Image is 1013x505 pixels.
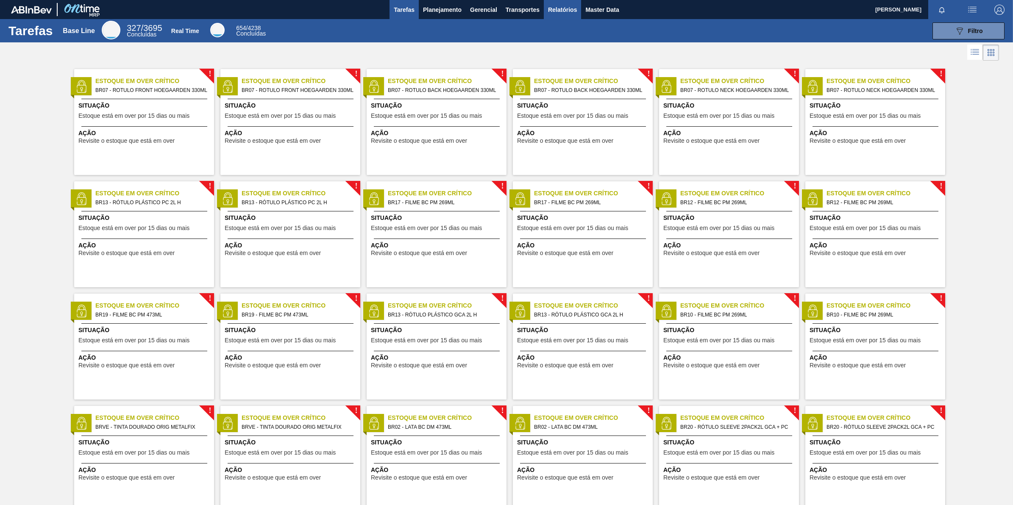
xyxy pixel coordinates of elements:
span: Situação [78,214,212,222]
img: status [221,80,234,93]
span: Estoque está em over por 15 dias ou mais [517,113,628,119]
span: Situação [78,101,212,110]
span: Ação [371,353,504,362]
span: Situação [517,438,651,447]
span: ! [501,295,504,302]
span: Estoque em Over Crítico [242,413,360,422]
span: Estoque está em over por 15 dias ou mais [810,450,921,456]
span: Ação [225,241,358,250]
span: ! [209,183,211,189]
span: Situação [663,326,797,335]
img: status [367,192,380,205]
img: status [660,305,673,317]
span: Situação [371,438,504,447]
span: ! [501,71,504,77]
span: Situação [78,326,212,335]
h1: Tarefas [8,26,53,36]
span: Estoque em Over Crítico [95,189,214,198]
span: ! [940,408,942,414]
span: Situação [225,326,358,335]
img: status [367,417,380,430]
span: Revisite o estoque que está em over [78,138,175,144]
span: Situação [225,214,358,222]
span: ! [793,183,796,189]
span: Revisite o estoque que está em over [663,474,760,481]
span: ! [647,295,650,302]
span: ! [940,183,942,189]
span: Estoque em Over Crítico [388,413,506,422]
span: Concluídas [127,31,156,38]
img: status [75,417,88,430]
span: BR19 - FILME BC PM 473ML [242,310,353,319]
span: Ação [78,129,212,138]
span: BRVE - TINTA DOURADO ORIG METALFIX [242,422,353,432]
span: Situação [810,101,943,110]
span: Ação [517,353,651,362]
img: status [75,80,88,93]
span: Revisite o estoque que está em over [225,362,321,369]
span: Estoque está em over por 15 dias ou mais [810,225,921,231]
span: ! [647,71,650,77]
span: Revisite o estoque que está em over [371,362,467,369]
span: Situação [371,326,504,335]
span: BRVE - TINTA DOURADO ORIG METALFIX [95,422,207,432]
span: Ação [810,241,943,250]
span: Estoque está em over por 15 dias ou mais [371,113,482,119]
span: Revisite o estoque que está em over [517,474,613,481]
span: Revisite o estoque que está em over [371,250,467,256]
span: Revisite o estoque que está em over [810,138,906,144]
span: Situação [517,101,651,110]
span: Transportes [506,5,540,15]
img: status [806,305,819,317]
img: status [221,192,234,205]
span: Ação [663,466,797,474]
span: Estoque está em over por 15 dias ou mais [371,337,482,344]
span: Revisite o estoque que está em over [810,250,906,256]
span: Estoque em Over Crítico [827,301,945,310]
span: Revisite o estoque que está em over [517,138,613,144]
span: Estoque está em over por 15 dias ou mais [371,225,482,231]
img: status [660,192,673,205]
span: ! [355,183,357,189]
span: BR20 - RÓTULO SLEEVE 2PACK2L GCA + PC [827,422,938,432]
img: status [75,305,88,317]
span: Revisite o estoque que está em over [78,250,175,256]
span: Estoque em Over Crítico [95,77,214,86]
span: BR10 - FILME BC PM 269ML [680,310,792,319]
span: ! [501,183,504,189]
span: Revisite o estoque que está em over [810,362,906,369]
span: Revisite o estoque que está em over [371,474,467,481]
span: BR12 - FILME BC PM 269ML [827,198,938,207]
span: BR07 - ROTULO BACK HOEGAARDEN 330ML [388,86,500,95]
span: ! [501,408,504,414]
span: Estoque em Over Crítico [534,189,653,198]
span: Estoque em Over Crítico [680,189,799,198]
div: Real Time [210,23,225,37]
span: Situação [371,101,504,110]
span: Ação [225,466,358,474]
span: Situação [371,214,504,222]
span: Situação [517,326,651,335]
span: Estoque está em over por 15 dias ou mais [517,225,628,231]
span: Gerencial [470,5,497,15]
img: status [806,417,819,430]
img: status [806,192,819,205]
button: Filtro [932,22,1005,39]
span: Situação [663,438,797,447]
span: Ação [517,466,651,474]
span: Estoque está em over por 15 dias ou mais [810,113,921,119]
img: status [514,192,526,205]
span: Situação [517,214,651,222]
span: Ação [663,353,797,362]
img: TNhmsLtSVTkK8tSr43FrP2fwEKptu5GPRR3wAAAABJRU5ErkJggg== [11,6,52,14]
span: Estoque em Over Crítico [827,413,945,422]
span: Estoque em Over Crítico [534,301,653,310]
span: Revisite o estoque que está em over [663,138,760,144]
span: Ação [225,129,358,138]
div: Visão em Cards [983,44,999,61]
img: status [514,417,526,430]
span: Estoque está em over por 15 dias ou mais [78,225,189,231]
span: ! [793,295,796,302]
img: status [514,305,526,317]
span: ! [355,408,357,414]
